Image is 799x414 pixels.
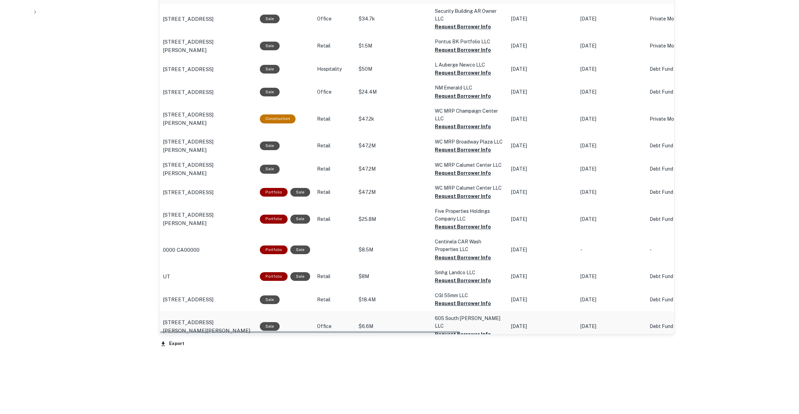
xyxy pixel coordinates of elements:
p: [DATE] [511,216,573,223]
p: Retail [317,115,352,123]
a: [STREET_ADDRESS] [163,15,253,23]
div: This is a portfolio loan with 3 properties [260,272,288,281]
a: UT [163,273,253,281]
a: [STREET_ADDRESS][PERSON_NAME] [163,138,253,154]
button: Request Borrower Info [435,276,491,285]
button: Request Borrower Info [435,23,491,31]
p: [DATE] [511,323,573,330]
button: Request Borrower Info [435,330,491,338]
p: [STREET_ADDRESS][PERSON_NAME] [163,211,253,227]
div: This loan purpose was for construction [260,114,296,123]
p: [DATE] [580,42,643,50]
a: [STREET_ADDRESS][PERSON_NAME] [163,111,253,127]
p: [DATE] [580,189,643,196]
p: Pontus BK Portfolio LLC [435,38,504,45]
p: Debt Fund [650,142,705,149]
div: Sale [290,272,310,281]
p: [DATE] [511,15,573,23]
p: Five Properties Holdings Company LLC [435,207,504,223]
p: [DATE] [511,115,573,123]
p: [STREET_ADDRESS] [163,188,213,197]
p: $47.2M [359,189,428,196]
p: [DATE] [511,66,573,73]
button: Request Borrower Info [435,253,491,262]
p: $47.2M [359,165,428,173]
div: Sale [260,295,280,304]
p: Retail [317,273,352,280]
p: L Auberge Newco LLC [435,61,504,69]
p: [DATE] [580,15,643,23]
p: [DATE] [580,216,643,223]
p: Retail [317,216,352,223]
div: Sale [260,165,280,173]
p: $6.6M [359,323,428,330]
p: [DATE] [511,246,573,253]
a: 0000 CA00000 [163,246,253,254]
div: Sale [260,15,280,23]
p: WC MRP Calumet Center LLC [435,184,504,192]
button: Request Borrower Info [435,169,491,177]
button: Request Borrower Info [435,192,491,200]
p: UT [163,273,170,281]
a: [STREET_ADDRESS] [163,65,253,74]
p: [DATE] [511,273,573,280]
p: [DATE] [580,323,643,330]
p: [STREET_ADDRESS] [163,15,213,23]
p: Private Money [650,42,705,50]
button: Request Borrower Info [435,46,491,54]
p: [DATE] [511,189,573,196]
p: - [650,246,705,253]
p: $1.5M [359,42,428,50]
p: WC MRP Calumet Center LLC [435,161,504,169]
p: [DATE] [511,42,573,50]
p: [DATE] [511,142,573,149]
a: [STREET_ADDRESS][PERSON_NAME] [163,38,253,54]
iframe: Chat Widget [764,359,799,392]
button: Request Borrower Info [435,146,491,154]
button: Request Borrower Info [435,299,491,308]
p: Debt Fund [650,165,705,173]
p: [DATE] [511,165,573,173]
p: [DATE] [580,88,643,96]
p: 0000 CA00000 [163,246,200,254]
p: NM Emerald LLC [435,84,504,92]
p: [DATE] [580,115,643,123]
p: Private Money [650,15,705,23]
p: WC MRP Champaign Center LLC [435,107,504,122]
a: [STREET_ADDRESS][PERSON_NAME] [163,161,253,177]
div: Sale [290,245,310,254]
button: Request Borrower Info [435,69,491,77]
div: Sale [260,42,280,50]
p: $47.2M [359,142,428,149]
div: This is a portfolio loan with 2 properties [260,188,288,197]
p: [DATE] [511,88,573,96]
p: Retail [317,189,352,196]
div: This is a portfolio loan with 3 properties [260,245,288,254]
p: $8M [359,273,428,280]
p: Retail [317,296,352,303]
div: Sale [260,322,280,331]
div: Sale [260,141,280,150]
p: Security Building AR Owner LLC [435,7,504,23]
div: Sale [290,188,310,197]
p: Private Money [650,115,705,123]
div: Sale [260,88,280,96]
p: [DATE] [580,296,643,303]
div: This is a portfolio loan with 6 properties [260,215,288,223]
p: [DATE] [580,142,643,149]
p: [DATE] [580,66,643,73]
p: [DATE] [580,273,643,280]
p: $34.7k [359,15,428,23]
p: Office [317,88,352,96]
p: Debt Fund [650,88,705,96]
button: Request Borrower Info [435,92,491,100]
p: $50M [359,66,428,73]
a: [STREET_ADDRESS] [163,188,253,197]
div: Sale [260,65,280,74]
p: WC MRP Broadway Plaza LLC [435,138,504,146]
a: [STREET_ADDRESS][PERSON_NAME][PERSON_NAME] [163,318,253,335]
p: Debt Fund [650,189,705,196]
